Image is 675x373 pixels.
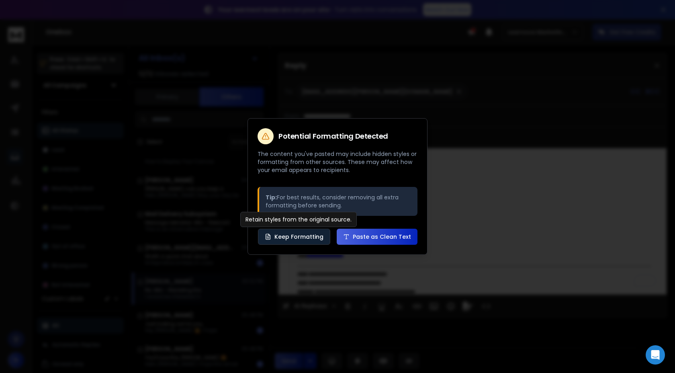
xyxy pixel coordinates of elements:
[337,229,417,245] button: Paste as Clean Text
[258,229,330,245] button: Keep Formatting
[258,150,417,174] p: The content you've pasted may include hidden styles or formatting from other sources. These may a...
[646,345,665,365] div: Open Intercom Messenger
[266,193,277,201] strong: Tip:
[240,212,357,227] div: Retain styles from the original source.
[278,133,388,140] h2: Potential Formatting Detected
[266,193,411,209] p: For best results, consider removing all extra formatting before sending.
